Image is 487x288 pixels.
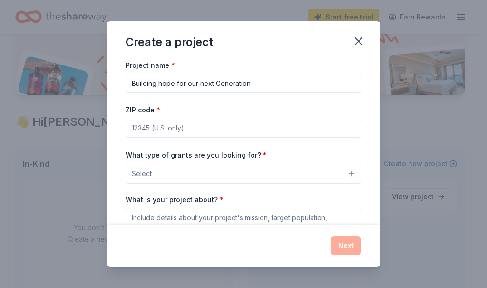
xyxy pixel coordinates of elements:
input: After school program [126,74,361,93]
label: What type of grants are you looking for? [126,150,267,160]
span: Select [132,168,152,179]
button: Select [126,164,361,184]
label: Project name [126,61,175,70]
div: Create a project [126,35,213,50]
label: What is your project about? [126,195,224,204]
input: 12345 (U.S. only) [126,119,361,138]
label: ZIP code [126,105,160,115]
